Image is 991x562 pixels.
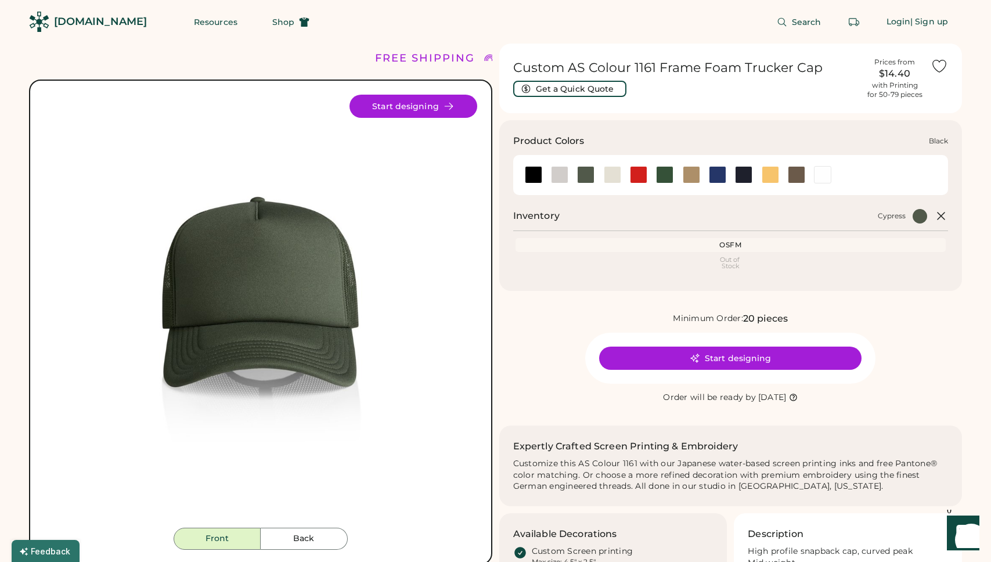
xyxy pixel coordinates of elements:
div: Minimum Order: [673,313,743,325]
button: Start designing [599,347,862,370]
h3: Product Colors [513,134,585,148]
div: $14.40 [866,67,924,81]
button: Shop [258,10,323,34]
button: Resources [180,10,251,34]
h2: Expertly Crafted Screen Printing & Embroidery [513,439,738,453]
div: | Sign up [910,16,948,28]
div: Custom Screen printing [532,546,633,557]
div: [DATE] [758,392,787,404]
h3: Description [748,527,803,541]
div: Black [929,136,948,146]
button: Get a Quick Quote [513,81,626,97]
div: 20 pieces [743,312,788,326]
div: Customize this AS Colour 1161 with our Japanese water-based screen printing inks and free Pantone... [513,458,949,493]
img: 1161 - Cypress Front Image [44,95,477,528]
h3: Available Decorations [513,527,617,541]
h1: Custom AS Colour 1161 Frame Foam Trucker Cap [513,60,859,76]
iframe: Front Chat [936,510,986,560]
button: Search [763,10,835,34]
div: [DOMAIN_NAME] [54,15,147,29]
div: Cypress [878,211,906,221]
button: Back [261,528,348,550]
button: Start designing [349,95,477,118]
img: Rendered Logo - Screens [29,12,49,32]
span: Shop [272,18,294,26]
div: OSFM [518,240,944,250]
span: Search [792,18,821,26]
div: with Printing for 50-79 pieces [867,81,922,99]
div: Login [887,16,911,28]
button: Front [174,528,261,550]
div: Prices from [874,57,915,67]
button: Retrieve an order [842,10,866,34]
h2: Inventory [513,209,560,223]
div: FREE SHIPPING [375,51,475,66]
div: Order will be ready by [663,392,756,404]
div: Out of Stock [518,257,944,269]
div: 1161 Style Image [44,95,477,528]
